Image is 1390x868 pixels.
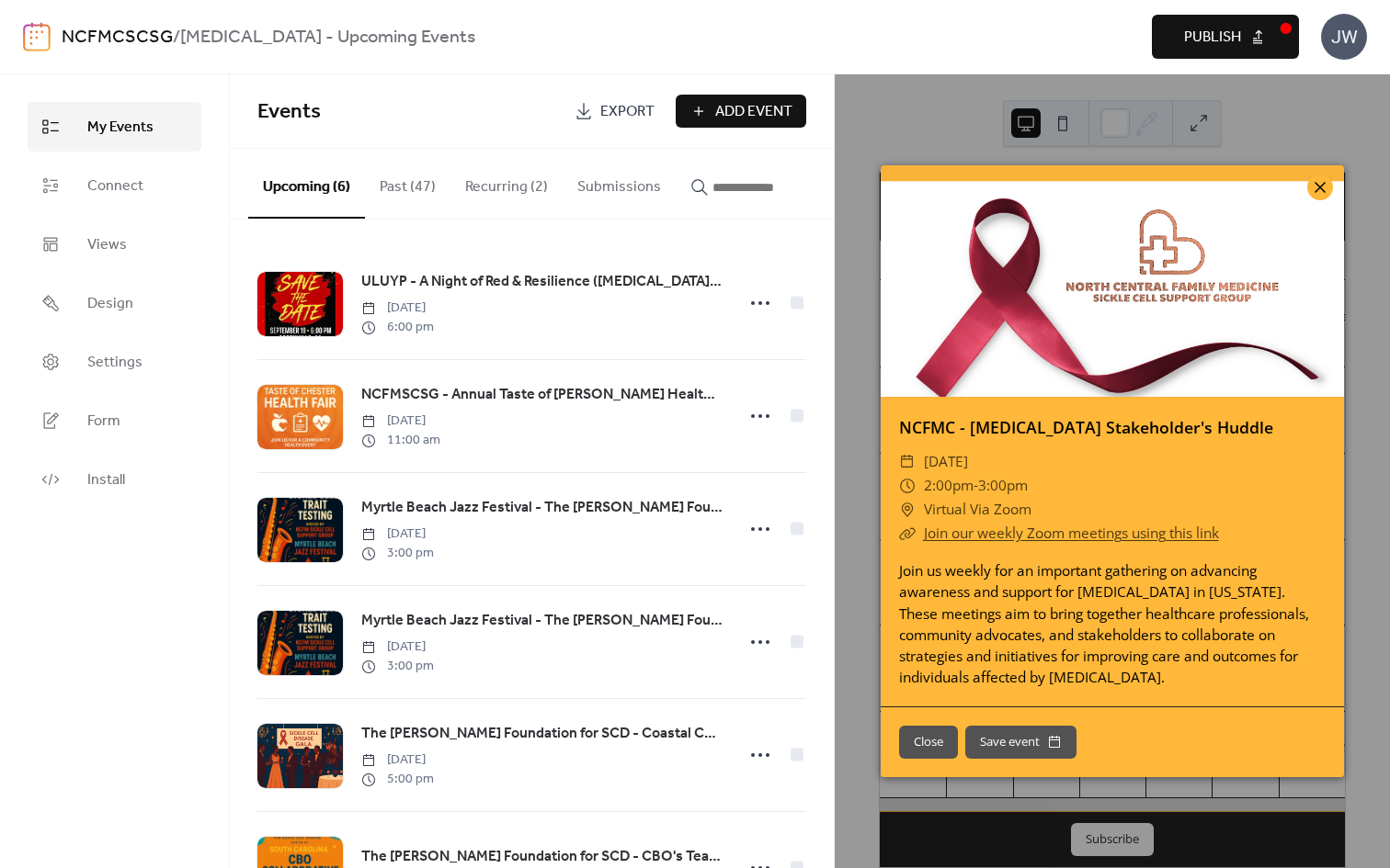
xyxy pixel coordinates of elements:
span: 3:00 pm [361,544,434,563]
span: Install [87,469,125,491]
a: The [PERSON_NAME] Foundation for SCD - Coastal Carolina University Gala [361,722,723,746]
button: Publish [1152,15,1299,59]
span: NCFMSCSG - Annual Taste of [PERSON_NAME] Health Fair [361,384,723,406]
div: ​ [899,474,916,498]
a: My Events [28,102,201,152]
b: / [173,20,180,55]
a: Views [28,220,201,269]
a: Install [28,455,201,504]
div: Join us weekly for an important gathering on advancing awareness and support for [MEDICAL_DATA] i... [881,560,1344,688]
a: Connect [28,161,201,210]
span: Add Event [715,101,792,123]
span: 2:00pm [924,476,974,495]
span: Design [87,293,133,315]
span: The [PERSON_NAME] Foundation for SCD - Coastal Carolina University Gala [361,723,723,745]
a: Settings [28,337,201,387]
span: Myrtle Beach Jazz Festival - The [PERSON_NAME] Foundation for SCD: [MEDICAL_DATA] Testing (#1) [361,610,723,632]
a: ULUYP - A Night of Red & Resilience ([MEDICAL_DATA] Awareness Fundraising Gala) [361,270,723,294]
span: [DATE] [924,450,968,474]
span: Export [600,101,655,123]
button: Add Event [676,95,806,128]
button: Close [899,726,958,759]
div: ​ [899,450,916,474]
a: Join our weekly Zoom meetings using this link [924,524,1219,543]
b: [MEDICAL_DATA] - Upcoming Events [180,20,475,55]
span: Connect [87,175,143,197]
a: Form [28,396,201,445]
a: NCFMSCSG - Annual Taste of [PERSON_NAME] Health Fair [361,383,723,407]
span: [DATE] [361,637,434,657]
button: Recurring (2) [450,149,563,217]
a: NCFMCSCSG [62,20,173,55]
span: 11:00 am [361,431,440,450]
span: 5:00 pm [361,770,434,789]
span: 3:00pm [978,476,1028,495]
button: Save event [965,726,1077,759]
span: The [PERSON_NAME] Foundation for SCD - CBO's Teach @ The Beach Collaborative Training Seminar [361,846,723,868]
span: Events [257,92,321,132]
a: Myrtle Beach Jazz Festival - The [PERSON_NAME] Foundation for SCD: [MEDICAL_DATA] Testing (#1) [361,609,723,633]
span: ULUYP - A Night of Red & Resilience ([MEDICAL_DATA] Awareness Fundraising Gala) [361,271,723,293]
span: Publish [1184,27,1241,49]
a: Export [561,95,668,128]
span: [DATE] [361,524,434,544]
span: Form [87,411,120,433]
span: 3:00 pm [361,657,434,676]
a: Design [28,278,201,328]
span: - [974,476,978,495]
button: Upcoming (6) [248,149,365,219]
span: Myrtle Beach Jazz Festival - The [PERSON_NAME] Foundation for SCD: [MEDICAL_DATA] Testing (#1) [361,497,723,519]
span: My Events [87,117,154,139]
div: JW [1321,14,1367,60]
span: [DATE] [361,750,434,770]
div: ​ [899,522,916,546]
span: Virtual Via Zoom [924,498,1031,522]
img: logo [23,22,51,51]
span: [DATE] [361,411,440,431]
div: ​ [899,498,916,522]
button: Past (47) [365,149,450,217]
button: Submissions [563,149,676,217]
a: Myrtle Beach Jazz Festival - The [PERSON_NAME] Foundation for SCD: [MEDICAL_DATA] Testing (#1) [361,496,723,520]
span: 6:00 pm [361,318,434,337]
span: [DATE] [361,299,434,318]
span: Views [87,234,127,256]
a: NCFMC - [MEDICAL_DATA] Stakeholder's Huddle [899,416,1273,438]
span: Settings [87,352,142,374]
